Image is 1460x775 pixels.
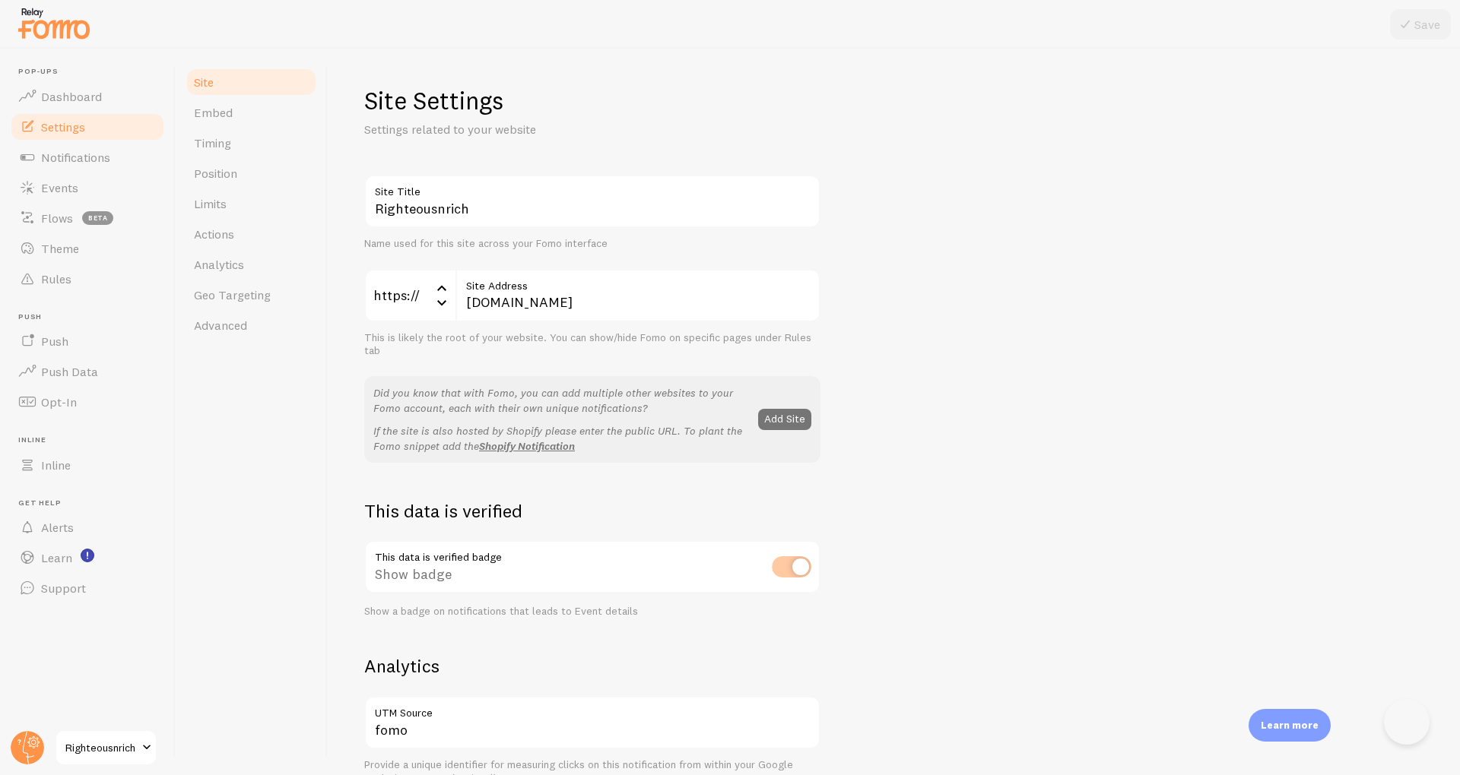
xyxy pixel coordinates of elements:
[9,356,166,387] a: Push Data
[185,310,318,340] a: Advanced
[185,67,318,97] a: Site
[9,264,166,294] a: Rules
[9,112,166,142] a: Settings
[194,318,247,333] span: Advanced
[9,142,166,172] a: Notifications
[185,280,318,310] a: Geo Targeting
[1261,718,1319,732] p: Learn more
[194,196,227,211] span: Limits
[41,457,71,473] span: Inline
[1384,699,1430,745] iframe: Help Scout Beacon - Open
[41,580,86,596] span: Support
[9,203,166,233] a: Flows beta
[194,105,233,120] span: Embed
[41,241,79,256] span: Theme
[81,549,94,562] svg: <p>Watch New Feature Tutorials!</p>
[41,550,72,565] span: Learn
[9,81,166,112] a: Dashboard
[185,219,318,249] a: Actions
[9,512,166,542] a: Alerts
[364,85,820,116] h1: Site Settings
[194,135,231,150] span: Timing
[364,237,820,251] div: Name used for this site across your Fomo interface
[16,4,92,43] img: fomo-relay-logo-orange.svg
[194,257,244,272] span: Analytics
[185,249,318,280] a: Analytics
[82,211,113,225] span: beta
[364,696,820,722] label: UTM Source
[455,269,820,295] label: Site Address
[194,287,271,302] span: Geo Targeting
[41,334,68,349] span: Push
[55,729,157,766] a: Righteousnrich
[41,364,98,379] span: Push Data
[9,450,166,480] a: Inline
[41,119,85,134] span: Settings
[364,121,729,138] p: Settings related to your website
[41,520,74,535] span: Alerts
[364,499,820,523] h2: This data is verified
[18,498,166,508] span: Get Help
[9,387,166,417] a: Opt-In
[194,74,214,90] span: Site
[41,89,102,104] span: Dashboard
[41,271,71,286] span: Rules
[65,739,138,757] span: Righteousnrich
[41,394,77,410] span: Opt-In
[9,172,166,203] a: Events
[41,150,110,165] span: Notifications
[364,269,455,322] div: https://
[185,128,318,158] a: Timing
[41,210,73,226] span: Flows
[373,385,749,416] p: Did you know that with Fomo, you can add multiple other websites to your Fomo account, each with ...
[41,180,78,195] span: Events
[194,166,237,181] span: Position
[479,439,575,453] a: Shopify Notification
[9,573,166,603] a: Support
[9,542,166,573] a: Learn
[18,435,166,445] span: Inline
[185,188,318,219] a: Limits
[185,158,318,188] a: Position
[9,326,166,356] a: Push
[18,312,166,322] span: Push
[373,423,749,454] p: If the site is also hosted by Shopify please enter the public URL. To plant the Fomo snippet add the
[1249,709,1331,742] div: Learn more
[9,233,166,264] a: Theme
[364,331,820,358] div: This is likely the root of your website. You can show/hide Fomo on specific pages under Rules tab
[194,226,234,242] span: Actions
[364,175,820,201] label: Site Title
[455,269,820,322] input: myhonestcompany.com
[364,654,820,678] h2: Analytics
[185,97,318,128] a: Embed
[18,67,166,77] span: Pop-ups
[758,409,811,430] button: Add Site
